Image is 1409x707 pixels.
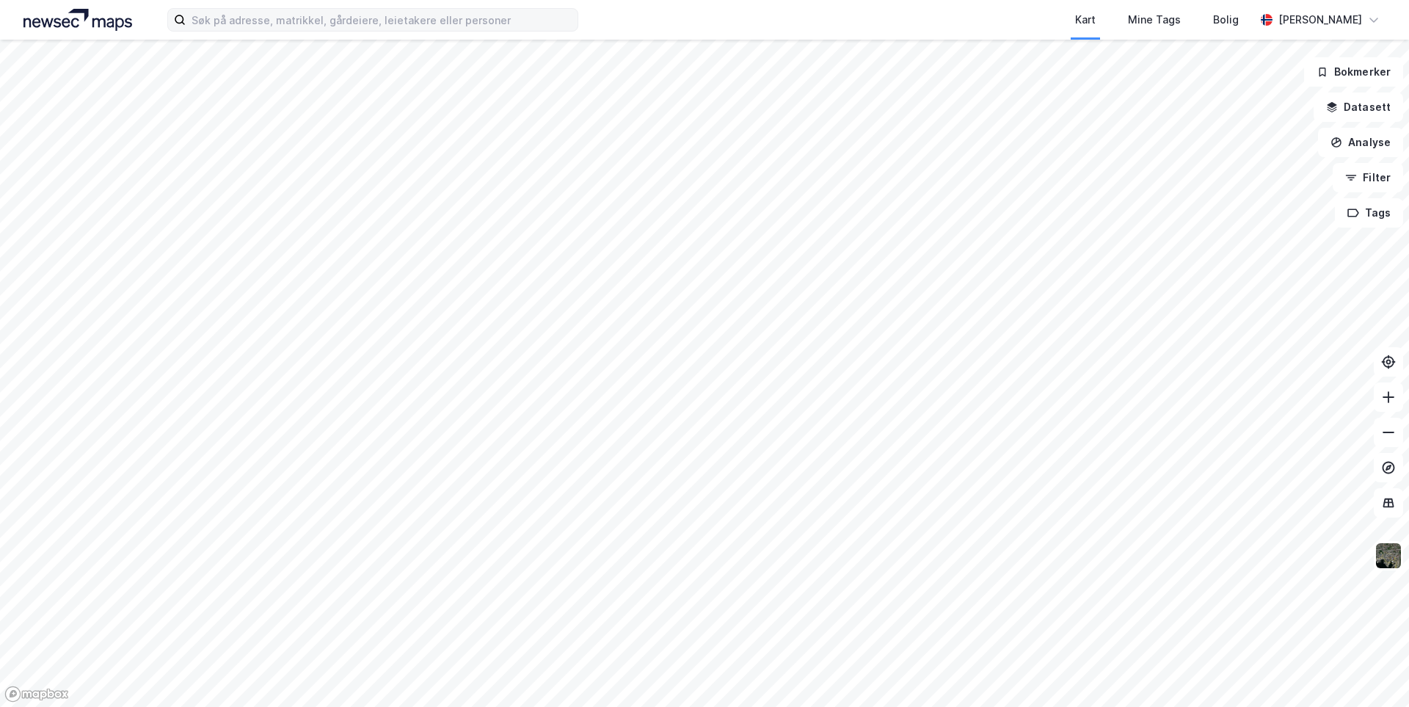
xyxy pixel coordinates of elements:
[1318,128,1403,157] button: Analyse
[1333,163,1403,192] button: Filter
[1213,11,1239,29] div: Bolig
[1075,11,1096,29] div: Kart
[23,9,132,31] img: logo.a4113a55bc3d86da70a041830d287a7e.svg
[1335,198,1403,228] button: Tags
[1336,637,1409,707] iframe: Chat Widget
[4,686,69,703] a: Mapbox homepage
[1336,637,1409,707] div: Kontrollprogram for chat
[1278,11,1362,29] div: [PERSON_NAME]
[186,9,578,31] input: Søk på adresse, matrikkel, gårdeiere, leietakere eller personer
[1375,542,1402,570] img: 9k=
[1314,93,1403,122] button: Datasett
[1128,11,1181,29] div: Mine Tags
[1304,57,1403,87] button: Bokmerker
